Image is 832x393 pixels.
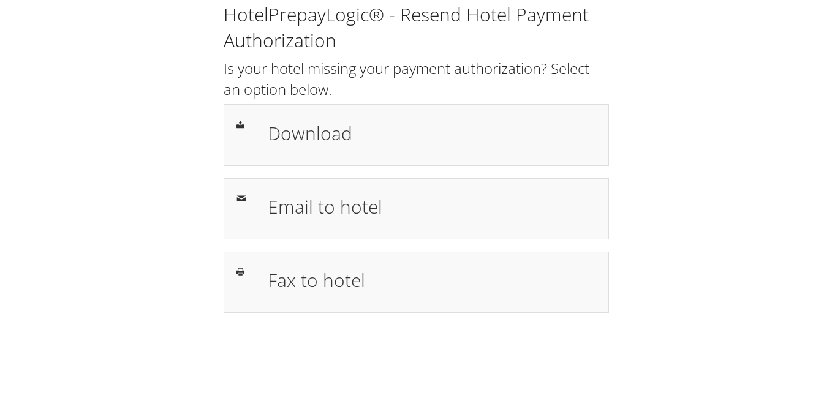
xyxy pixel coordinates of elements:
h1: Fax to hotel [268,266,596,294]
h1: Email to hotel [268,193,596,220]
h2: Is your hotel missing your payment authorization? Select an option below. [224,58,609,99]
h1: HotelPrepayLogic® - Resend Hotel Payment Authorization [224,2,609,53]
h1: Download [268,119,596,147]
a: Email to hotel [224,178,609,239]
a: Download [224,104,609,165]
a: Fax to hotel [224,252,609,313]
